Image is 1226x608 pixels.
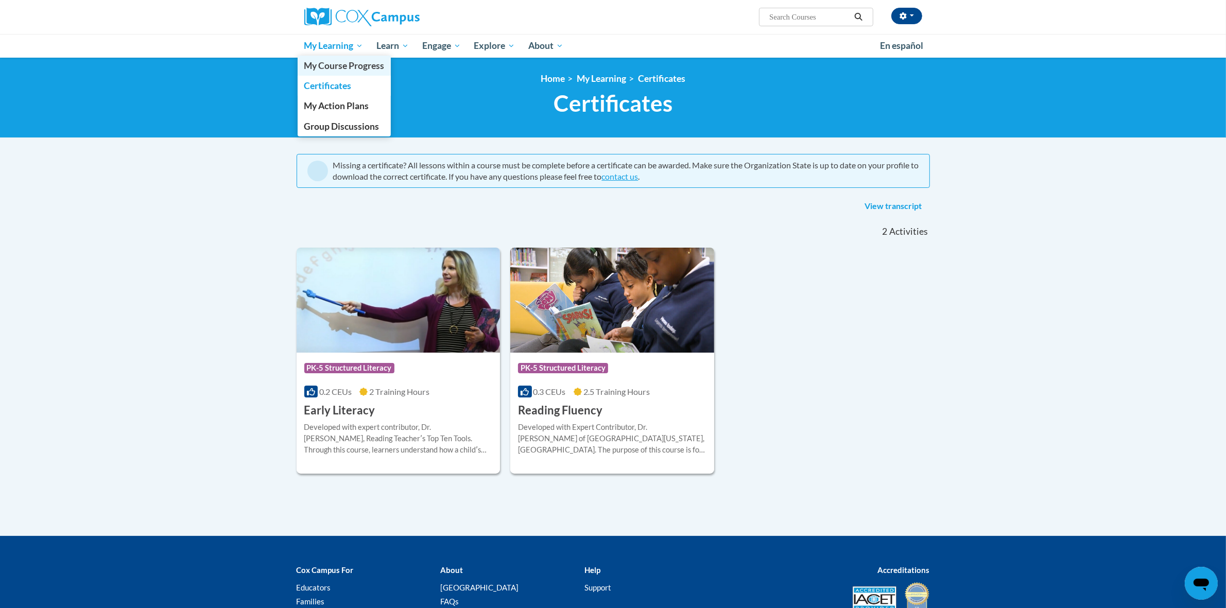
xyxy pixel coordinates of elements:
[304,403,375,419] h3: Early Literacy
[304,121,379,132] span: Group Discussions
[298,116,391,136] a: Group Discussions
[857,198,930,215] a: View transcript
[510,248,714,353] img: Course Logo
[370,34,416,58] a: Learn
[298,96,391,116] a: My Action Plans
[474,40,515,52] span: Explore
[522,34,570,58] a: About
[891,8,922,24] button: Account Settings
[518,422,706,456] div: Developed with Expert Contributor, Dr. [PERSON_NAME] of [GEOGRAPHIC_DATA][US_STATE], [GEOGRAPHIC_...
[584,565,600,575] b: Help
[289,34,938,58] div: Main menu
[422,40,461,52] span: Engage
[878,565,930,575] b: Accreditations
[297,583,331,592] a: Educators
[533,387,566,396] span: 0.3 CEUs
[297,248,500,474] a: Course LogoPK-5 Structured Literacy0.2 CEUs2 Training Hours Early LiteracyDeveloped with expert c...
[584,583,611,592] a: Support
[369,387,429,396] span: 2 Training Hours
[440,597,459,606] a: FAQs
[554,90,672,117] span: Certificates
[583,387,650,396] span: 2.5 Training Hours
[304,8,500,26] a: Cox Campus
[518,403,602,419] h3: Reading Fluency
[1185,567,1218,600] iframe: Button to launch messaging window
[510,248,714,474] a: Course LogoPK-5 Structured Literacy0.3 CEUs2.5 Training Hours Reading FluencyDeveloped with Exper...
[889,226,928,237] span: Activities
[528,40,563,52] span: About
[304,60,384,71] span: My Course Progress
[440,583,519,592] a: [GEOGRAPHIC_DATA]
[873,35,930,57] a: En español
[467,34,522,58] a: Explore
[638,73,685,84] a: Certificates
[297,248,500,353] img: Course Logo
[304,40,363,52] span: My Learning
[882,226,887,237] span: 2
[880,40,923,51] span: En español
[297,565,354,575] b: Cox Campus For
[319,387,352,396] span: 0.2 CEUs
[518,363,608,373] span: PK-5 Structured Literacy
[304,80,351,91] span: Certificates
[851,11,866,23] button: Search
[297,597,325,606] a: Families
[304,100,369,111] span: My Action Plans
[304,8,420,26] img: Cox Campus
[577,73,626,84] a: My Learning
[376,40,409,52] span: Learn
[333,160,919,182] div: Missing a certificate? All lessons within a course must be complete before a certificate can be a...
[298,56,391,76] a: My Course Progress
[298,76,391,96] a: Certificates
[304,422,493,456] div: Developed with expert contributor, Dr. [PERSON_NAME], Reading Teacherʹs Top Ten Tools. Through th...
[416,34,468,58] a: Engage
[298,34,370,58] a: My Learning
[602,171,638,181] a: contact us
[541,73,565,84] a: Home
[304,363,394,373] span: PK-5 Structured Literacy
[768,11,851,23] input: Search Courses
[440,565,463,575] b: About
